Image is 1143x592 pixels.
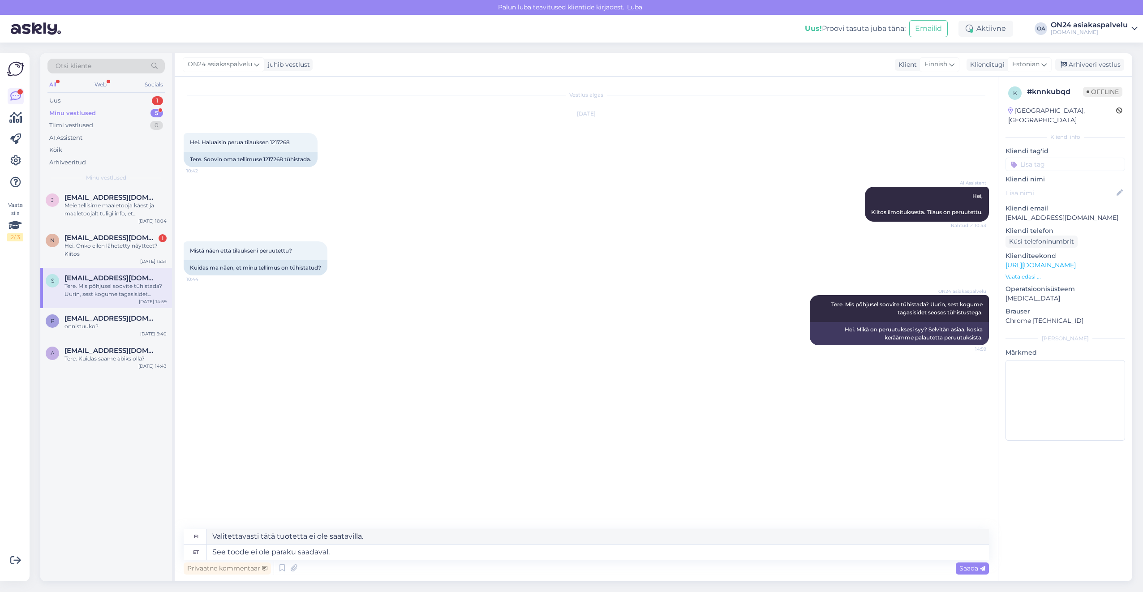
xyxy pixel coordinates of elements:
div: Minu vestlused [49,109,96,118]
div: [PERSON_NAME] [1005,335,1125,343]
div: Kõik [49,146,62,154]
a: [URL][DOMAIN_NAME] [1005,261,1076,269]
div: 1 [152,96,163,105]
p: Klienditeekond [1005,251,1125,261]
div: [DATE] 14:59 [139,298,167,305]
span: Hei. Haluaisin perua tilauksen 1217268 [190,139,290,146]
div: Tere. Mis põhjusel soovite tühistada? Uurin, sest kogume tagasisidet seoses tühistustega. [64,282,167,298]
input: Lisa nimi [1006,188,1115,198]
p: Vaata edasi ... [1005,273,1125,281]
span: 14:59 [953,346,986,352]
span: Tere. Mis põhjusel soovite tühistada? Uurin, sest kogume tagasisidet seoses tühistustega. [831,301,984,316]
div: Küsi telefoninumbrit [1005,236,1078,248]
span: satuminnimari@gmail.com [64,274,158,282]
p: Kliendi telefon [1005,226,1125,236]
div: Arhiveeritud [49,158,86,167]
span: s [51,277,54,284]
div: Vaata siia [7,201,23,241]
div: [DATE] 15:51 [140,258,167,265]
input: Lisa tag [1005,158,1125,171]
textarea: Valitettavasti tätä tuotetta ei ole saatavilla. [207,529,989,544]
div: Tiimi vestlused [49,121,93,130]
div: [GEOGRAPHIC_DATA], [GEOGRAPHIC_DATA] [1008,106,1116,125]
p: [EMAIL_ADDRESS][DOMAIN_NAME] [1005,213,1125,223]
p: Märkmed [1005,348,1125,357]
span: Asta.veiler@gmail.com [64,347,158,355]
span: Natalie.pinhasov81@gmail.com [64,234,158,242]
span: N [50,237,55,244]
img: Askly Logo [7,60,24,77]
div: Aktiivne [958,21,1013,37]
div: 1 [159,234,167,242]
div: 0 [150,121,163,130]
p: Kliendi nimi [1005,175,1125,184]
p: [MEDICAL_DATA] [1005,294,1125,303]
span: ON24 asiakaspalvelu [188,60,252,69]
div: et [193,545,199,560]
span: Saada [959,564,985,572]
span: Luba [624,3,645,11]
p: Brauser [1005,307,1125,316]
div: Proovi tasuta juba täna: [805,23,906,34]
div: # knnkubqd [1027,86,1083,97]
span: Minu vestlused [86,174,126,182]
span: Finnish [924,60,947,69]
span: piia.pykke@gmail.com [64,314,158,322]
span: Mistä näen että tilaukseni peruutettu? [190,247,292,254]
div: onnistuuko? [64,322,167,330]
div: Arhiveeri vestlus [1055,59,1124,71]
span: ON24 asiakaspalvelu [938,288,986,295]
span: k [1013,90,1017,96]
div: Tere. Soovin oma tellimuse 1217268 tühistada. [184,152,318,167]
div: juhib vestlust [264,60,310,69]
button: Emailid [909,20,948,37]
div: OA [1035,22,1047,35]
div: Vestlus algas [184,91,989,99]
div: ON24 asiakaspalvelu [1051,21,1128,29]
p: Operatsioonisüsteem [1005,284,1125,294]
span: AI Assistent [953,180,986,186]
div: Privaatne kommentaar [184,562,271,575]
div: All [47,79,58,90]
div: Socials [143,79,165,90]
div: Kuidas ma näen, et minu tellimus on tühistatud? [184,260,327,275]
p: Chrome [TECHNICAL_ID] [1005,316,1125,326]
div: Klienditugi [967,60,1005,69]
span: Offline [1083,87,1122,97]
p: Kliendi email [1005,204,1125,213]
div: Meie tellisime maaletooja käest ja maaletoojalt tuligi info, et [PERSON_NAME] ole enam. [64,202,167,218]
div: 5 [150,109,163,118]
span: johan.laikola@gmail.com [64,193,158,202]
div: [DATE] [184,110,989,118]
textarea: See toode ei ole paraku saadaval. [207,545,989,560]
div: Web [93,79,108,90]
span: j [51,197,54,203]
span: 10:44 [186,276,220,283]
span: A [51,350,55,356]
div: Klient [895,60,917,69]
span: Nähtud ✓ 10:43 [951,222,986,229]
div: AI Assistent [49,133,82,142]
span: Estonian [1012,60,1040,69]
div: [DOMAIN_NAME] [1051,29,1128,36]
div: [DATE] 14:43 [138,363,167,369]
div: 2 / 3 [7,233,23,241]
div: Uus [49,96,60,105]
div: [DATE] 16:04 [138,218,167,224]
div: Hei. Onko eilen lähetetty näytteet? Kiitos [64,242,167,258]
div: [DATE] 9:40 [140,330,167,337]
b: Uus! [805,24,822,33]
div: fi [194,529,198,544]
span: p [51,317,55,324]
div: Hei. Mikä on peruutuksesi syy? Selvitän asiaa, koska keräämme palautetta peruutuksista. [810,322,989,345]
div: Tere. Kuidas saame abiks olla? [64,355,167,363]
p: Kliendi tag'id [1005,146,1125,156]
span: Otsi kliente [56,61,91,71]
div: Kliendi info [1005,133,1125,141]
span: 10:42 [186,167,220,174]
a: ON24 asiakaspalvelu[DOMAIN_NAME] [1051,21,1138,36]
